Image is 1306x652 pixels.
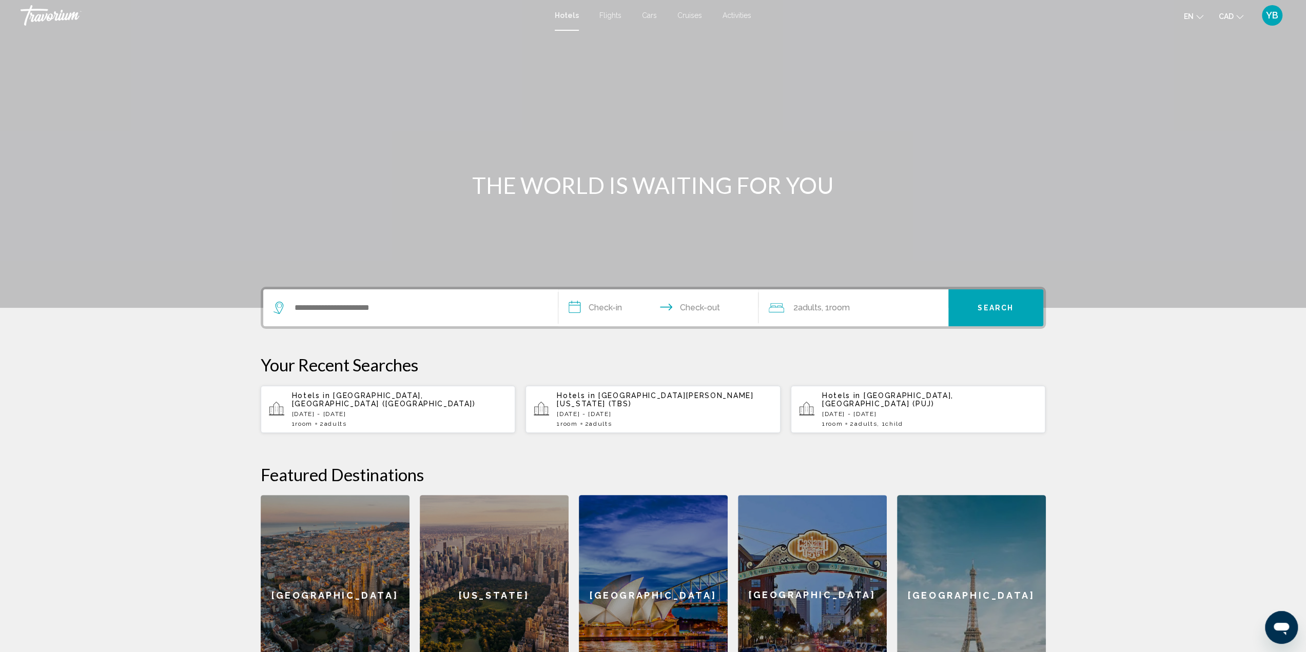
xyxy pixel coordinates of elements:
button: Check in and out dates [558,289,758,326]
iframe: Button to launch messaging window [1265,611,1298,644]
button: Change currency [1219,9,1243,24]
button: Search [948,289,1043,326]
button: Travelers: 2 adults, 0 children [758,289,948,326]
span: Search [978,304,1013,312]
h2: Featured Destinations [261,464,1046,485]
span: 1 [292,420,313,427]
button: Change language [1184,9,1203,24]
p: [DATE] - [DATE] [557,410,772,418]
div: Search widget [263,289,1043,326]
p: [DATE] - [DATE] [822,410,1038,418]
p: [DATE] - [DATE] [292,410,508,418]
span: 1 [557,420,577,427]
button: Hotels in [GEOGRAPHIC_DATA], [GEOGRAPHIC_DATA] (PUJ)[DATE] - [DATE]1Room2Adults, 1Child [791,385,1046,433]
p: Your Recent Searches [261,354,1046,375]
span: en [1184,12,1194,21]
button: User Menu [1259,5,1285,26]
span: 2 [320,420,347,427]
span: Adults [798,303,822,312]
span: 2 [793,301,822,315]
span: 2 [850,420,877,427]
a: Travorium [21,5,544,26]
button: Hotels in [GEOGRAPHIC_DATA][PERSON_NAME][US_STATE] (TBS)[DATE] - [DATE]1Room2Adults [525,385,781,433]
a: Hotels [555,11,579,19]
a: Cruises [677,11,702,19]
a: Flights [599,11,621,19]
a: Cars [642,11,657,19]
h1: THE WORLD IS WAITING FOR YOU [461,172,846,199]
span: [GEOGRAPHIC_DATA][PERSON_NAME][US_STATE] (TBS) [557,391,753,408]
span: , 1 [877,420,903,427]
span: Adults [589,420,612,427]
span: [GEOGRAPHIC_DATA], [GEOGRAPHIC_DATA] ([GEOGRAPHIC_DATA]) [292,391,476,408]
span: Room [295,420,313,427]
span: Room [560,420,578,427]
span: Child [885,420,903,427]
span: Room [829,303,850,312]
span: 1 [822,420,843,427]
a: Activities [723,11,751,19]
span: Room [826,420,843,427]
span: CAD [1219,12,1234,21]
span: Adults [854,420,877,427]
button: Hotels in [GEOGRAPHIC_DATA], [GEOGRAPHIC_DATA] ([GEOGRAPHIC_DATA])[DATE] - [DATE]1Room2Adults [261,385,516,433]
span: Hotels in [557,391,595,400]
span: Hotels in [822,391,861,400]
span: , 1 [822,301,850,315]
span: Adults [324,420,347,427]
span: [GEOGRAPHIC_DATA], [GEOGRAPHIC_DATA] (PUJ) [822,391,953,408]
span: 2 [585,420,612,427]
span: YB [1266,10,1278,21]
span: Hotels in [292,391,330,400]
